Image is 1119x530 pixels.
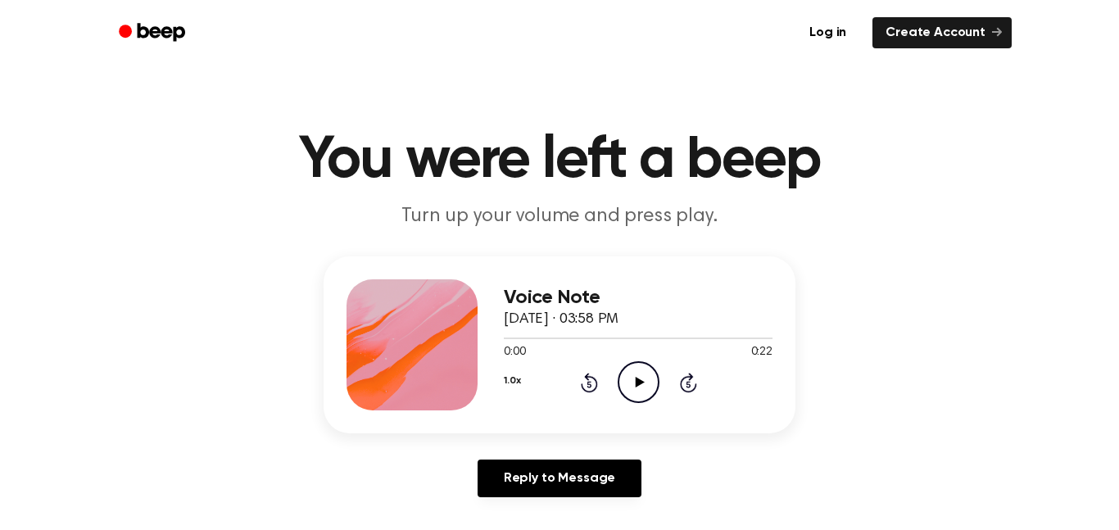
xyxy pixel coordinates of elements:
[504,287,772,309] h3: Voice Note
[504,312,618,327] span: [DATE] · 03:58 PM
[751,344,772,361] span: 0:22
[140,131,979,190] h1: You were left a beep
[107,17,200,49] a: Beep
[478,460,641,497] a: Reply to Message
[872,17,1012,48] a: Create Account
[245,203,874,230] p: Turn up your volume and press play.
[793,14,863,52] a: Log in
[504,367,520,395] button: 1.0x
[504,344,525,361] span: 0:00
